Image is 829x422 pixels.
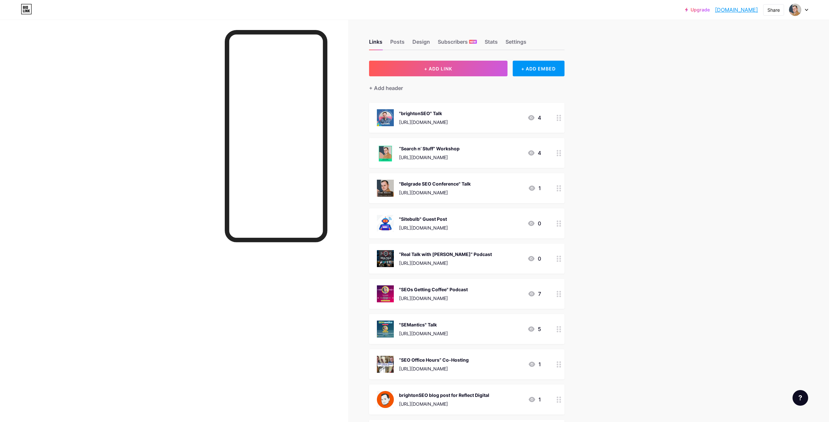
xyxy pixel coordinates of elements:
span: + ADD LINK [424,66,452,71]
img: yordan [789,4,801,16]
div: [URL][DOMAIN_NAME] [399,224,448,231]
div: Links [369,38,382,50]
div: [URL][DOMAIN_NAME] [399,330,448,337]
div: [URL][DOMAIN_NAME] [399,119,448,126]
div: "brightonSEO" Talk [399,110,448,117]
button: + ADD LINK [369,61,507,76]
div: brightonSEO blog post for Reflect Digital [399,392,489,399]
div: “SEO Office Hours” Co-Hosting [399,356,469,363]
div: [URL][DOMAIN_NAME] [399,400,489,407]
div: [URL][DOMAIN_NAME] [399,295,468,302]
div: Share [767,7,780,13]
div: [URL][DOMAIN_NAME] [399,260,492,266]
img: “Real Talk with Sean” Podcast [377,250,394,267]
div: Posts [390,38,405,50]
img: "brightonSEO" Talk [377,109,394,126]
div: 4 [527,149,541,157]
a: [DOMAIN_NAME] [715,6,758,14]
div: "Belgrade SEO Conference" Talk [399,180,471,187]
div: "SEMantics" Talk [399,321,448,328]
div: "Sitebulb" Guest Post [399,216,448,222]
div: [URL][DOMAIN_NAME] [399,189,471,196]
div: 5 [527,325,541,333]
div: 1 [528,184,541,192]
img: "SEOs Getting Coffee" Podcast [377,285,394,302]
img: “SEO Office Hours” Co-Hosting [377,356,394,373]
div: “Search n’ Stuff” Workshop [399,145,460,152]
a: Upgrade [685,7,710,12]
div: 1 [528,396,541,403]
div: + Add header [369,84,403,92]
div: [URL][DOMAIN_NAME] [399,154,460,161]
div: 7 [528,290,541,298]
img: “Search n’ Stuff” Workshop [377,144,394,161]
div: 4 [527,114,541,122]
span: NEW [470,40,476,44]
img: brightonSEO blog post for Reflect Digital [377,391,394,408]
div: Design [412,38,430,50]
div: "SEOs Getting Coffee" Podcast [399,286,468,293]
img: "Sitebulb" Guest Post [377,215,394,232]
img: "Belgrade SEO Conference" Talk [377,180,394,197]
div: 1 [528,360,541,368]
div: 0 [527,255,541,263]
div: Stats [485,38,498,50]
div: + ADD EMBED [513,61,565,76]
div: [URL][DOMAIN_NAME] [399,365,469,372]
img: "SEMantics" Talk [377,321,394,338]
div: “Real Talk with [PERSON_NAME]” Podcast [399,251,492,258]
div: 0 [527,219,541,227]
div: Settings [506,38,526,50]
div: Subscribers [438,38,477,50]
